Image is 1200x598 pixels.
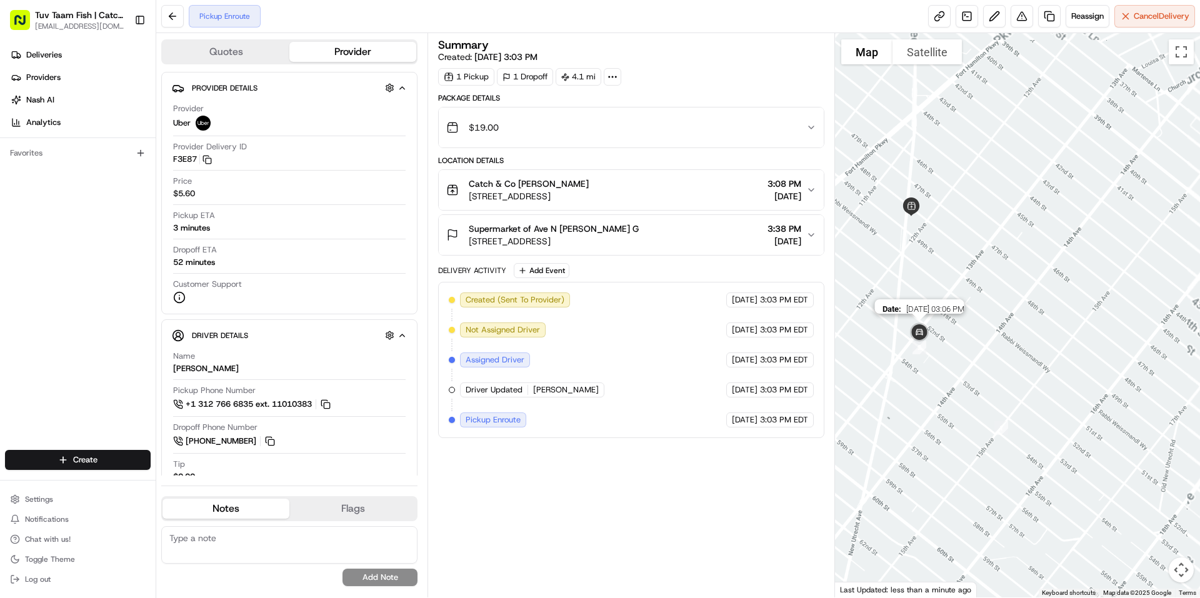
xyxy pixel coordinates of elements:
[173,459,185,470] span: Tip
[26,94,54,106] span: Nash AI
[767,222,801,235] span: 3:38 PM
[73,454,97,466] span: Create
[732,354,757,366] span: [DATE]
[173,422,257,433] span: Dropoff Phone Number
[466,354,524,366] span: Assigned Driver
[5,90,156,110] a: Nash AI
[196,116,211,131] img: uber-new-logo.jpeg
[5,5,129,35] button: Tuv Taam Fish | Catch & Co.[EMAIL_ADDRESS][DOMAIN_NAME]
[173,434,277,448] a: [PHONE_NUMBER]
[835,582,977,597] div: Last Updated: less than a minute ago
[760,384,808,396] span: 3:03 PM EDT
[838,581,879,597] a: Open this area in Google Maps (opens a new window)
[192,331,248,341] span: Driver Details
[172,77,407,98] button: Provider Details
[5,491,151,508] button: Settings
[469,177,589,190] span: Catch & Co [PERSON_NAME]
[106,182,116,192] div: 💻
[12,50,227,70] p: Welcome 👋
[497,68,553,86] div: 1 Dropoff
[173,279,242,290] span: Customer Support
[5,531,151,548] button: Chat with us!
[760,354,808,366] span: 3:03 PM EDT
[439,170,823,210] button: Catch & Co [PERSON_NAME][STREET_ADDRESS]3:08 PM[DATE]
[760,414,808,426] span: 3:03 PM EDT
[173,154,212,165] button: F3E87
[1169,557,1194,582] button: Map camera controls
[186,399,312,410] span: +1 312 766 6835 ext. 11010383
[42,119,205,132] div: Start new chat
[173,210,215,221] span: Pickup ETA
[469,121,499,134] span: $19.00
[173,397,332,411] a: +1 312 766 6835 ext. 11010383
[466,414,521,426] span: Pickup Enroute
[5,67,156,87] a: Providers
[5,511,151,528] button: Notifications
[42,132,158,142] div: We're available if you need us!
[173,471,195,482] div: $0.00
[173,117,191,129] span: Uber
[732,384,757,396] span: [DATE]
[466,294,564,306] span: Created (Sent To Provider)
[173,176,192,187] span: Price
[162,42,289,62] button: Quotes
[438,93,824,103] div: Package Details
[35,21,124,31] button: [EMAIL_ADDRESS][DOMAIN_NAME]
[469,235,639,247] span: [STREET_ADDRESS]
[5,450,151,470] button: Create
[5,551,151,568] button: Toggle Theme
[838,581,879,597] img: Google
[438,39,489,51] h3: Summary
[25,574,51,584] span: Log out
[173,141,247,152] span: Provider Delivery ID
[760,324,808,336] span: 3:03 PM EDT
[25,494,53,504] span: Settings
[533,384,599,396] span: [PERSON_NAME]
[289,42,416,62] button: Provider
[7,176,101,199] a: 📗Knowledge Base
[514,263,569,278] button: Add Event
[439,107,823,147] button: $19.00
[162,499,289,519] button: Notes
[469,190,589,202] span: [STREET_ADDRESS]
[767,177,801,190] span: 3:08 PM
[12,182,22,192] div: 📗
[124,212,151,221] span: Pylon
[173,103,204,114] span: Provider
[1103,589,1171,596] span: Map data ©2025 Google
[173,244,217,256] span: Dropoff ETA
[892,39,962,64] button: Show satellite imagery
[12,12,37,37] img: Nash
[32,81,206,94] input: Clear
[882,304,901,314] span: Date :
[1066,5,1109,27] button: Reassign
[101,176,206,199] a: 💻API Documentation
[88,211,151,221] a: Powered byPylon
[1114,5,1195,27] button: CancelDelivery
[732,294,757,306] span: [DATE]
[173,363,239,374] div: [PERSON_NAME]
[173,222,210,234] div: 3 minutes
[438,156,824,166] div: Location Details
[25,534,71,544] span: Chat with us!
[25,181,96,194] span: Knowledge Base
[439,215,823,255] button: Supermarket of Ave N [PERSON_NAME] G[STREET_ADDRESS]3:38 PM[DATE]
[26,49,62,61] span: Deliveries
[172,325,407,346] button: Driver Details
[438,51,537,63] span: Created:
[767,190,801,202] span: [DATE]
[466,324,540,336] span: Not Assigned Driver
[173,385,256,396] span: Pickup Phone Number
[1071,11,1104,22] span: Reassign
[25,554,75,564] span: Toggle Theme
[841,39,892,64] button: Show street map
[186,436,256,447] span: [PHONE_NUMBER]
[35,9,124,21] button: Tuv Taam Fish | Catch & Co.
[26,117,61,128] span: Analytics
[556,68,601,86] div: 4.1 mi
[438,266,506,276] div: Delivery Activity
[989,416,1013,440] div: 1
